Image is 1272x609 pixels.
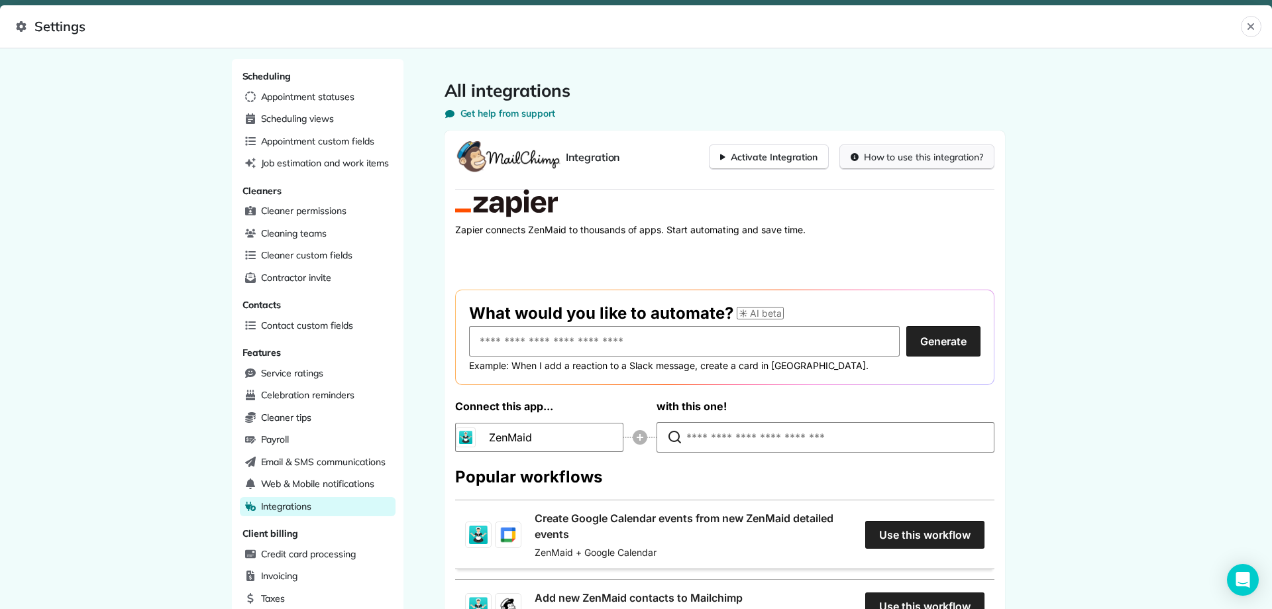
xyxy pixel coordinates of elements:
[1241,16,1261,37] button: Close
[261,547,356,561] span: Credit card processing
[261,388,354,402] span: Celebration reminders
[240,474,396,494] a: Web & Mobile notifications
[240,408,396,428] a: Cleaner tips
[445,80,1005,101] h1: All integrations
[16,16,1241,37] span: Settings
[240,316,396,336] a: Contact custom fields
[261,569,298,582] span: Invoicing
[242,347,282,359] span: Features
[242,527,298,539] span: Client billing
[240,132,396,152] a: Appointment custom fields
[240,497,396,517] a: Integrations
[240,386,396,406] a: Celebration reminders
[839,144,994,170] button: How to use this integration?
[240,589,396,609] a: Taxes
[240,201,396,221] a: Cleaner permissions
[240,87,396,107] a: Appointment statuses
[261,271,331,284] span: Contractor invite
[455,141,560,173] img: mailchimp-logo-DdAg-MmV.png
[261,135,374,148] span: Appointment custom fields
[240,268,396,288] a: Contractor invite
[240,453,396,472] a: Email & SMS communications
[261,500,312,513] span: Integrations
[240,430,396,450] a: Payroll
[261,592,286,605] span: Taxes
[261,455,386,469] span: Email & SMS communications
[261,319,353,332] span: Contact custom fields
[709,144,828,170] button: Activate Integration
[261,90,354,103] span: Appointment statuses
[261,433,290,446] span: Payroll
[240,154,396,174] a: Job estimation and work items
[242,70,291,82] span: Scheduling
[242,185,282,197] span: Cleaners
[242,299,282,311] span: Contacts
[240,545,396,565] a: Credit card processing
[240,364,396,384] a: Service ratings
[261,366,323,380] span: Service ratings
[240,109,396,129] a: Scheduling views
[445,107,555,120] button: Get help from support
[261,411,312,424] span: Cleaner tips
[1227,564,1259,596] div: Open Intercom Messenger
[261,227,327,240] span: Cleaning teams
[864,150,983,164] span: How to use this integration?
[240,224,396,244] a: Cleaning teams
[566,149,620,165] span: Integration
[261,156,390,170] span: Job estimation and work items
[261,249,352,262] span: Cleaner custom fields
[261,204,346,217] span: Cleaner permissions
[240,567,396,586] a: Invoicing
[261,477,374,490] span: Web & Mobile notifications
[261,112,334,125] span: Scheduling views
[240,246,396,266] a: Cleaner custom fields
[460,107,555,120] span: Get help from support
[720,150,817,164] div: Activate Integration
